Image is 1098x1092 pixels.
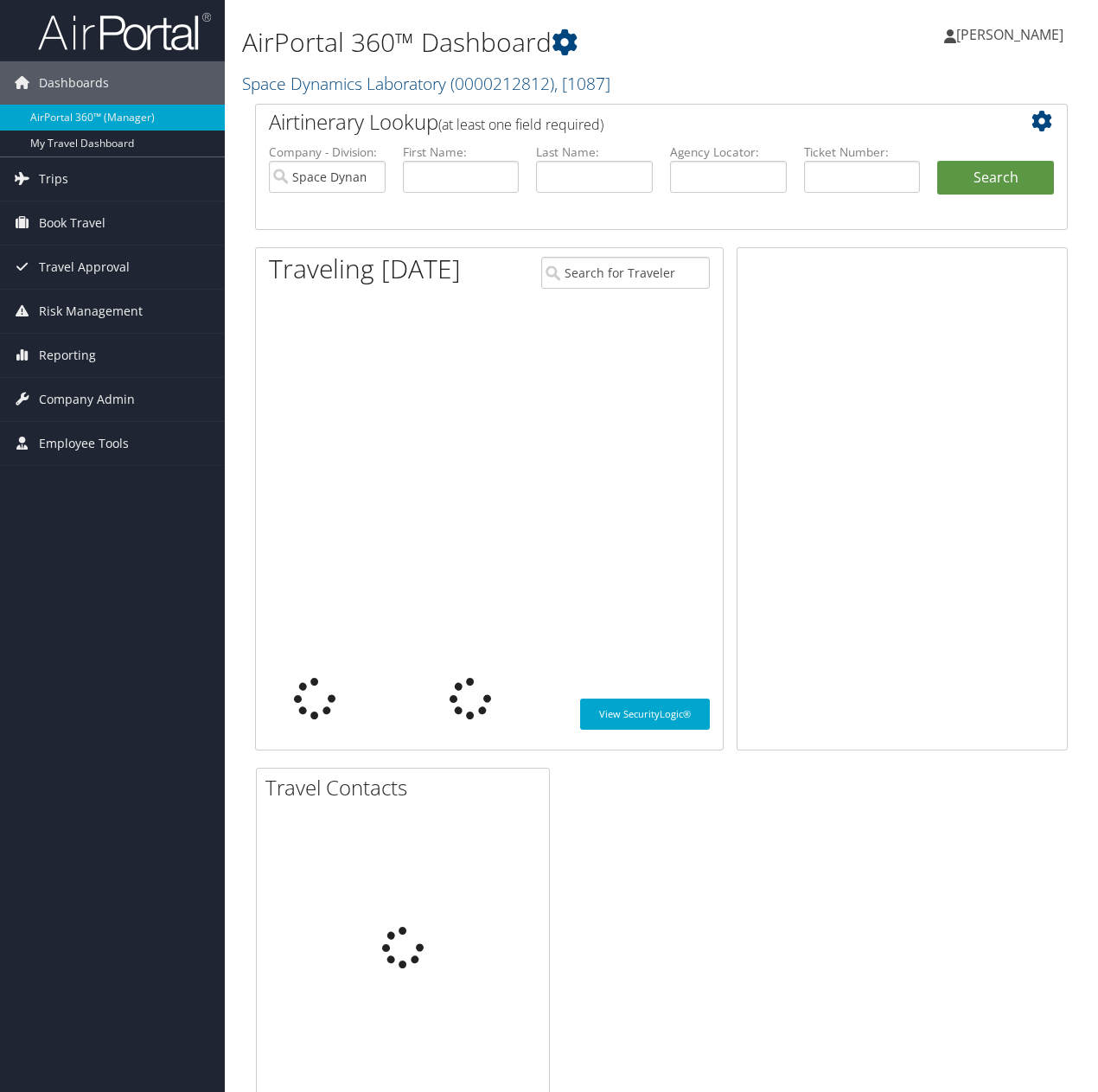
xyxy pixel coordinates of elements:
label: Agency Locator: [670,144,787,161]
span: Travel Approval [39,246,130,289]
label: First Name: [403,144,520,161]
label: Ticket Number: [804,144,921,161]
span: , [ 1087 ] [554,72,610,95]
img: airportal-logo.png [38,11,211,52]
span: [PERSON_NAME] [956,25,1063,44]
a: [PERSON_NAME] [944,9,1081,61]
label: Company - Division: [269,144,386,161]
span: Trips [39,157,68,201]
span: (at least one field required) [438,115,603,134]
button: Search [937,161,1054,195]
span: Employee Tools [39,422,129,465]
a: Space Dynamics Laboratory [242,72,610,95]
input: Search for Traveler [541,257,710,289]
h2: Airtinerary Lookup [269,107,986,137]
h1: AirPortal 360™ Dashboard [242,24,801,61]
h2: Travel Contacts [265,773,549,802]
label: Last Name: [536,144,653,161]
h1: Traveling [DATE] [269,251,461,287]
span: ( 0000212812 ) [450,72,554,95]
span: Reporting [39,334,96,377]
span: Company Admin [39,378,135,421]
span: Book Travel [39,201,105,245]
span: Risk Management [39,290,143,333]
a: View SecurityLogic® [580,699,710,730]
span: Dashboards [39,61,109,105]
